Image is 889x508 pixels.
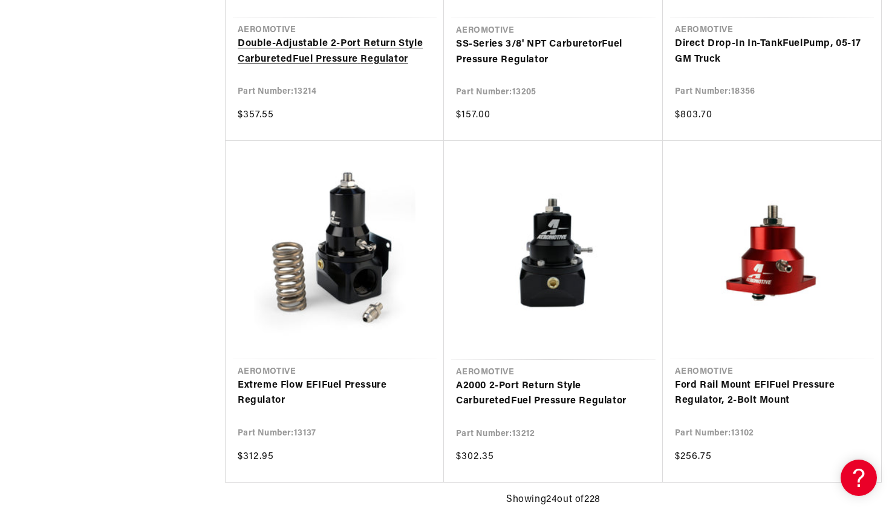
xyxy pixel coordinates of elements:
[456,37,651,68] a: SS-Series 3/8' NPT CarburetorFuel Pressure Regulator
[506,492,601,508] span: Showing 24 out of 228
[456,379,651,409] a: A2000 2-Port Return Style CarburetedFuel Pressure Regulator
[675,378,869,409] a: Ford Rail Mount EFIFuel Pressure Regulator, 2-Bolt Mount
[675,36,869,67] a: Direct Drop-In In-TankFuelPump, 05-17 GM Truck
[238,36,432,67] a: Double-Adjustable 2-Port Return Style CarburetedFuel Pressure Regulator
[238,378,432,409] a: Extreme Flow EFIFuel Pressure Regulator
